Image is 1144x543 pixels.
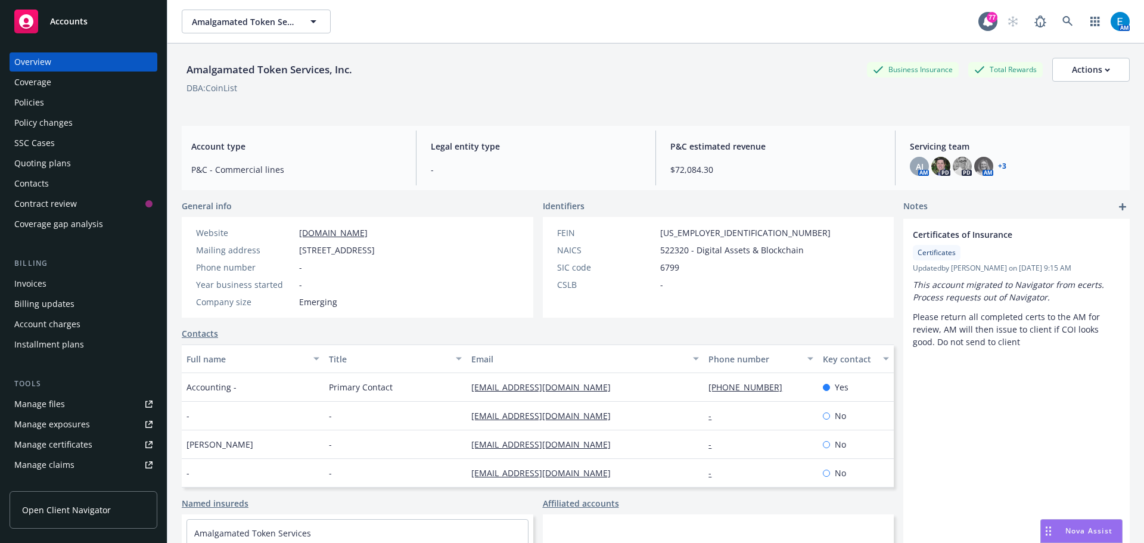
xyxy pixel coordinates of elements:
[471,410,620,421] a: [EMAIL_ADDRESS][DOMAIN_NAME]
[968,62,1043,77] div: Total Rewards
[660,244,804,256] span: 522320 - Digital Assets & Blockchain
[329,438,332,451] span: -
[974,157,993,176] img: photo
[987,12,997,23] div: 77
[186,467,189,479] span: -
[670,140,881,153] span: P&C estimated revenue
[10,335,157,354] a: Installment plans
[916,160,924,173] span: AJ
[543,497,619,510] a: Affiliated accounts
[14,215,103,234] div: Coverage gap analysis
[196,296,294,308] div: Company size
[329,409,332,422] span: -
[708,439,721,450] a: -
[10,73,157,92] a: Coverage
[14,415,90,434] div: Manage exposures
[182,10,331,33] button: Amalgamated Token Services, Inc.
[186,438,253,451] span: [PERSON_NAME]
[913,311,1120,348] p: Please return all completed certs to the AM for review, AM will then issue to client if COI looks...
[10,215,157,234] a: Coverage gap analysis
[299,261,302,274] span: -
[543,200,585,212] span: Identifiers
[14,335,84,354] div: Installment plans
[192,15,295,28] span: Amalgamated Token Services, Inc.
[22,504,111,516] span: Open Client Navigator
[14,315,80,334] div: Account charges
[191,163,402,176] span: P&C - Commercial lines
[14,455,74,474] div: Manage claims
[50,17,88,26] span: Accounts
[299,244,375,256] span: [STREET_ADDRESS]
[1001,10,1025,33] a: Start snowing
[14,395,65,414] div: Manage files
[835,381,848,393] span: Yes
[10,134,157,153] a: SSC Cases
[10,113,157,132] a: Policy changes
[708,410,721,421] a: -
[913,228,1089,241] span: Certificates of Insurance
[10,415,157,434] a: Manage exposures
[186,409,189,422] span: -
[10,174,157,193] a: Contacts
[186,353,306,365] div: Full name
[1111,12,1130,31] img: photo
[10,435,157,454] a: Manage certificates
[14,93,44,112] div: Policies
[186,381,237,393] span: Accounting -
[14,113,73,132] div: Policy changes
[1052,58,1130,82] button: Actions
[953,157,972,176] img: photo
[1115,200,1130,214] a: add
[471,467,620,479] a: [EMAIL_ADDRESS][DOMAIN_NAME]
[10,294,157,314] a: Billing updates
[329,381,393,393] span: Primary Contact
[299,296,337,308] span: Emerging
[14,52,51,72] div: Overview
[708,381,792,393] a: [PHONE_NUMBER]
[471,381,620,393] a: [EMAIL_ADDRESS][DOMAIN_NAME]
[1041,520,1056,542] div: Drag to move
[471,353,686,365] div: Email
[708,467,721,479] a: -
[1040,519,1123,543] button: Nova Assist
[196,244,294,256] div: Mailing address
[14,134,55,153] div: SSC Cases
[14,476,70,495] div: Manage BORs
[903,200,928,214] span: Notes
[431,163,641,176] span: -
[10,476,157,495] a: Manage BORs
[14,194,77,213] div: Contract review
[913,279,1106,303] em: This account migrated to Navigator from ecerts. Process requests out of Navigator.
[704,345,817,373] button: Phone number
[660,278,663,291] span: -
[835,438,846,451] span: No
[708,353,800,365] div: Phone number
[182,327,218,340] a: Contacts
[1056,10,1080,33] a: Search
[14,154,71,173] div: Quoting plans
[196,226,294,239] div: Website
[329,467,332,479] span: -
[1065,526,1112,536] span: Nova Assist
[10,257,157,269] div: Billing
[14,274,46,293] div: Invoices
[557,261,655,274] div: SIC code
[196,261,294,274] div: Phone number
[471,439,620,450] a: [EMAIL_ADDRESS][DOMAIN_NAME]
[1083,10,1107,33] a: Switch app
[182,62,357,77] div: Amalgamated Token Services, Inc.
[10,315,157,334] a: Account charges
[1028,10,1052,33] a: Report a Bug
[186,82,237,94] div: DBA: CoinList
[299,227,368,238] a: [DOMAIN_NAME]
[867,62,959,77] div: Business Insurance
[182,345,324,373] button: Full name
[670,163,881,176] span: $72,084.30
[10,378,157,390] div: Tools
[14,294,74,314] div: Billing updates
[194,528,311,539] a: Amalgamated Token Services
[557,278,655,291] div: CSLB
[14,174,49,193] div: Contacts
[835,409,846,422] span: No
